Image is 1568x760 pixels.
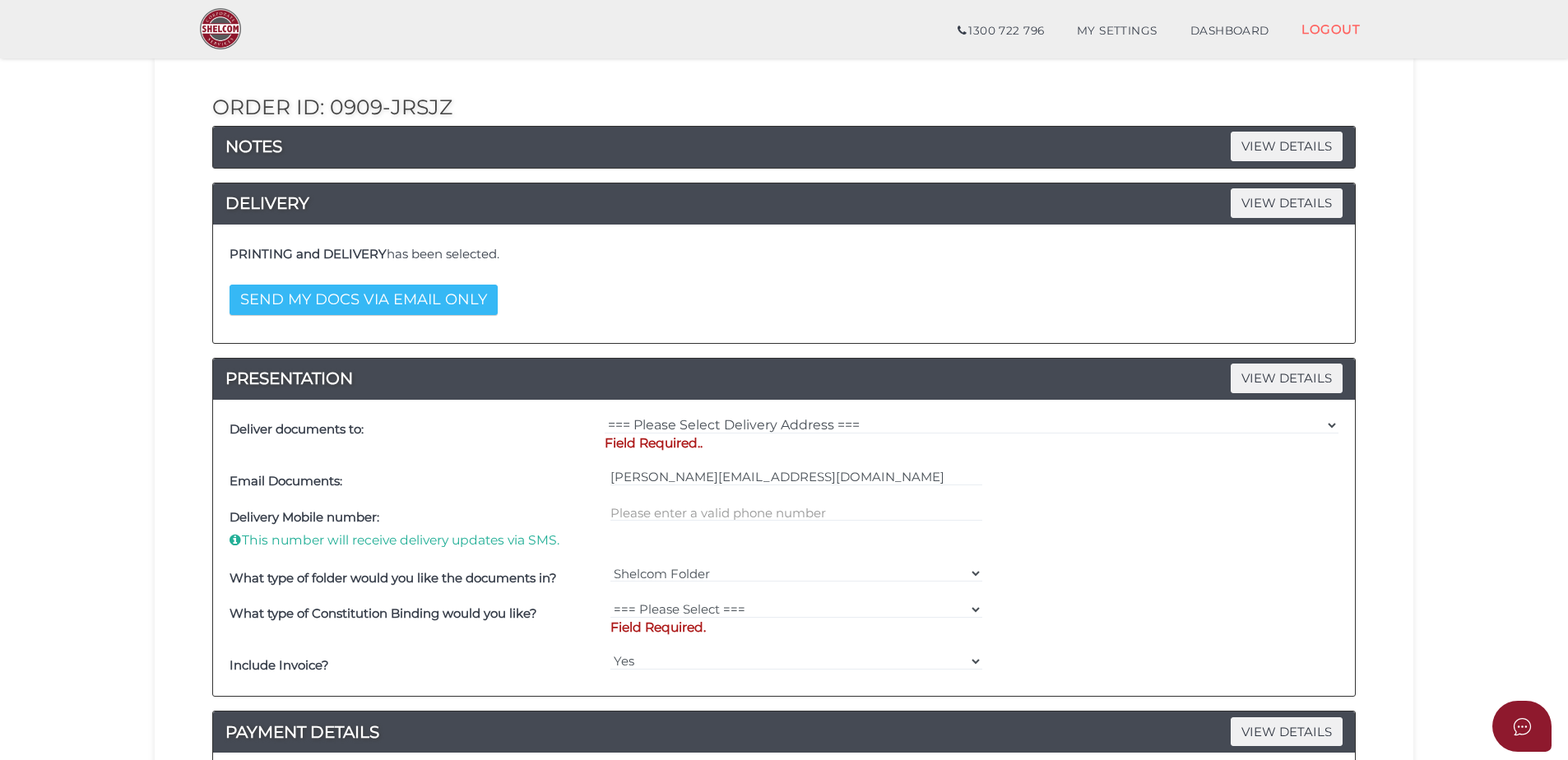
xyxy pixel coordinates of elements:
[1231,188,1343,217] span: VIEW DETAILS
[230,285,498,315] button: SEND MY DOCS VIA EMAIL ONLY
[230,473,342,489] b: Email Documents:
[213,190,1355,216] h4: DELIVERY
[605,434,1338,452] p: Field Required..
[213,133,1355,160] a: NOTESVIEW DETAILS
[1060,15,1174,48] a: MY SETTINGS
[213,133,1355,160] h4: NOTES
[1231,717,1343,746] span: VIEW DETAILS
[213,365,1355,392] h4: PRESENTATION
[213,719,1355,745] a: PAYMENT DETAILSVIEW DETAILS
[230,570,557,586] b: What type of folder would you like the documents in?
[610,619,983,637] p: Field Required.
[941,15,1060,48] a: 1300 722 796
[213,365,1355,392] a: PRESENTATIONVIEW DETAILS
[1231,132,1343,160] span: VIEW DETAILS
[230,509,379,525] b: Delivery Mobile number:
[230,605,537,621] b: What type of Constitution Binding would you like?
[213,719,1355,745] h4: PAYMENT DETAILS
[230,657,329,673] b: Include Invoice?
[213,190,1355,216] a: DELIVERYVIEW DETAILS
[1285,12,1376,46] a: LOGOUT
[1492,701,1552,752] button: Open asap
[230,531,602,549] p: This number will receive delivery updates via SMS.
[230,248,1338,262] h4: has been selected.
[610,503,983,521] input: Please enter a valid 10-digit phone number
[230,421,364,437] b: Deliver documents to:
[1231,364,1343,392] span: VIEW DETAILS
[212,96,1356,119] h2: Order ID: 0909-JRsJZ
[1174,15,1286,48] a: DASHBOARD
[230,246,387,262] b: PRINTING and DELIVERY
